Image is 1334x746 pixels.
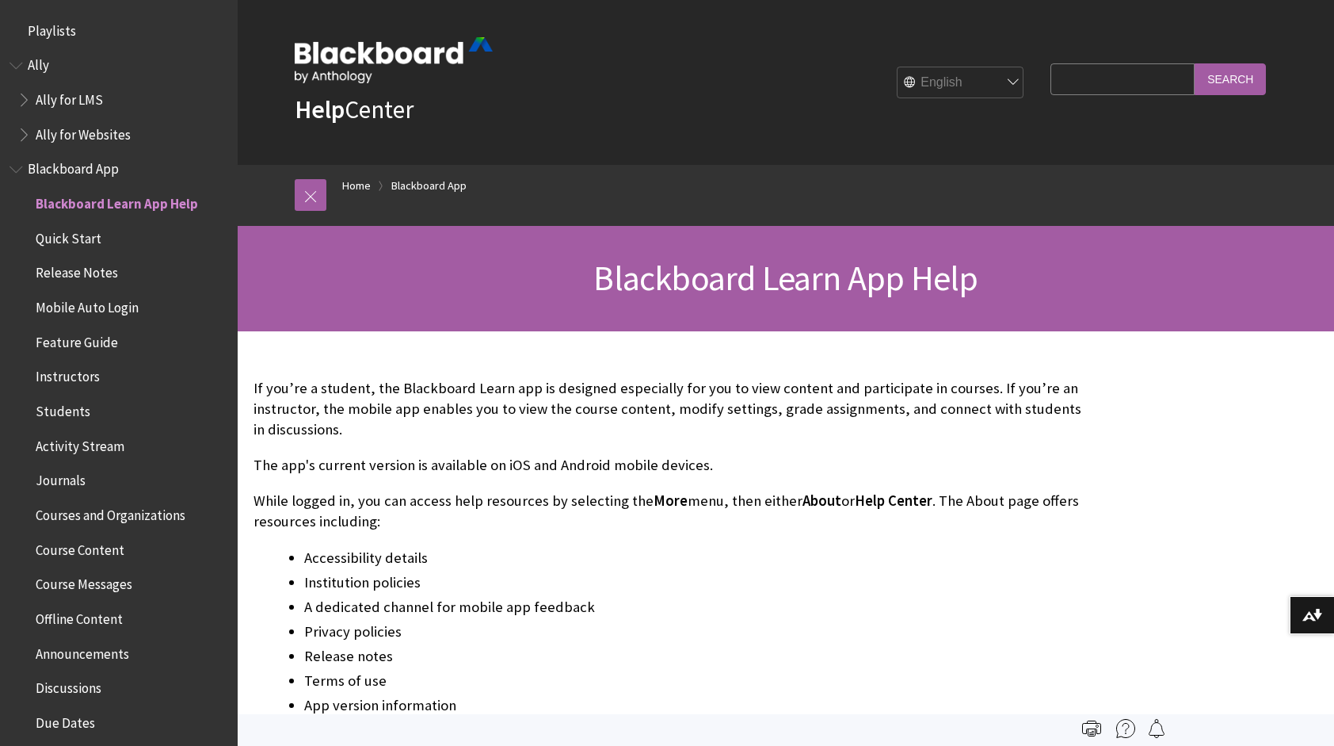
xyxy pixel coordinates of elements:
span: Mobile Auto Login [36,294,139,316]
li: Institution policies [304,572,1084,594]
span: Blackboard Learn App Help [36,190,198,212]
span: Feature Guide [36,329,118,350]
strong: Help [295,94,345,125]
span: Instructors [36,364,100,385]
p: The app's current version is available on iOS and Android mobile devices. [253,455,1084,476]
span: Courses and Organizations [36,502,185,523]
span: Ally for LMS [36,86,103,108]
span: More [654,492,688,510]
span: Blackboard Learn App Help [593,256,978,300]
span: Course Content [36,537,124,558]
span: Activity Stream [36,433,124,454]
img: Blackboard by Anthology [295,37,493,83]
span: Help Center [855,492,932,510]
span: Announcements [36,641,129,662]
span: Journals [36,468,86,489]
li: A dedicated channel for mobile app feedback [304,596,1084,618]
select: Site Language Selector [898,67,1024,99]
img: More help [1116,719,1135,738]
span: Course Messages [36,572,132,593]
li: App version information [304,694,1084,717]
p: If you’re a student, the Blackboard Learn app is designed especially for you to view content and ... [253,378,1084,441]
nav: Book outline for Playlists [10,17,228,44]
span: About [802,492,841,510]
nav: Book outline for Anthology Ally Help [10,52,228,148]
span: Release Notes [36,260,118,281]
span: Ally [28,52,49,74]
span: Quick Start [36,225,101,247]
a: Home [342,176,371,196]
li: Privacy policies [304,621,1084,643]
input: Search [1195,63,1266,94]
span: Due Dates [36,710,95,731]
span: Playlists [28,17,76,39]
a: Blackboard App [391,176,467,196]
span: Ally for Websites [36,121,131,143]
p: While logged in, you can access help resources by selecting the menu, then either or . The About ... [253,491,1084,532]
img: Follow this page [1147,719,1166,738]
span: Blackboard App [28,156,119,178]
span: Offline Content [36,606,123,627]
img: Print [1082,719,1101,738]
span: Students [36,398,90,419]
li: Accessibility details [304,547,1084,569]
li: Release notes [304,645,1084,668]
a: HelpCenter [295,94,414,125]
li: Terms of use [304,670,1084,692]
span: Discussions [36,675,101,696]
